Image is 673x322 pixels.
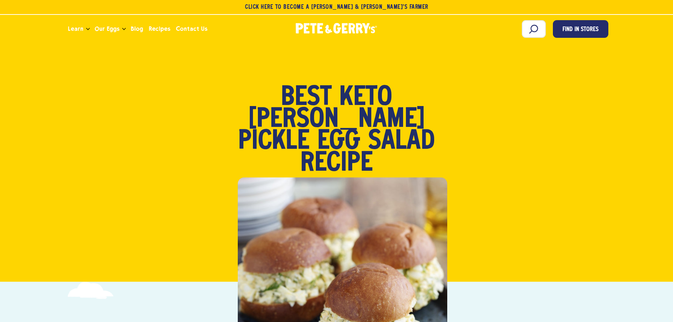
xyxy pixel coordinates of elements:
[131,24,143,33] span: Blog
[238,131,309,153] span: Pickle
[146,19,173,39] a: Recipes
[86,28,90,30] button: Open the dropdown menu for Learn
[68,24,83,33] span: Learn
[553,20,608,38] a: Find in Stores
[340,87,392,109] span: Keto
[149,24,170,33] span: Recipes
[65,19,86,39] a: Learn
[176,24,207,33] span: Contact Us
[300,153,373,175] span: Recipe
[281,87,332,109] span: Best
[95,24,119,33] span: Our Eggs
[248,109,425,131] span: [PERSON_NAME]
[173,19,210,39] a: Contact Us
[368,131,435,153] span: Salad
[122,28,126,30] button: Open the dropdown menu for Our Eggs
[562,25,598,35] span: Find in Stores
[317,131,360,153] span: Egg
[92,19,122,39] a: Our Eggs
[522,20,546,38] input: Search
[128,19,146,39] a: Blog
